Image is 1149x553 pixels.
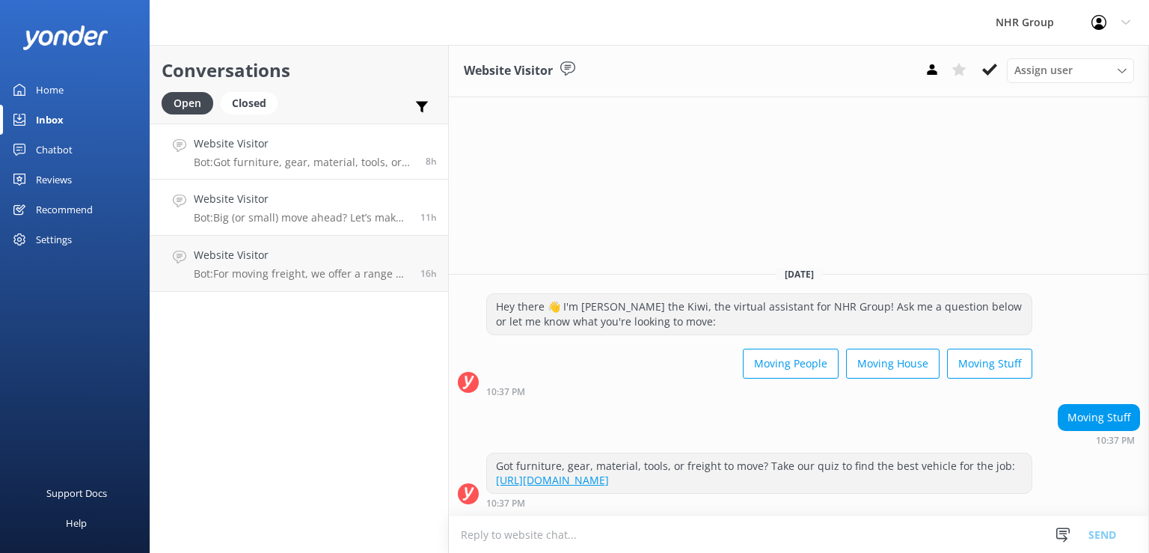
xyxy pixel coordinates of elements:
[486,498,1032,508] div: Sep 02 2025 10:37pm (UTC +12:00) Pacific/Auckland
[743,349,839,379] button: Moving People
[194,267,409,281] p: Bot: For moving freight, we offer a range of cargo vans including a 7m³ standard van, 9m³ high-to...
[162,56,437,85] h2: Conversations
[426,155,437,168] span: Sep 02 2025 10:37pm (UTC +12:00) Pacific/Auckland
[776,268,823,281] span: [DATE]
[221,92,278,114] div: Closed
[162,92,213,114] div: Open
[947,349,1032,379] button: Moving Stuff
[846,349,940,379] button: Moving House
[22,25,108,50] img: yonder-white-logo.png
[487,294,1032,334] div: Hey there 👋 I'm [PERSON_NAME] the Kiwi, the virtual assistant for NHR Group! Ask me a question be...
[486,386,1032,397] div: Sep 02 2025 10:37pm (UTC +12:00) Pacific/Auckland
[150,123,448,180] a: Website VisitorBot:Got furniture, gear, material, tools, or freight to move? Take our quiz to fin...
[194,247,409,263] h4: Website Visitor
[36,135,73,165] div: Chatbot
[1007,58,1134,82] div: Assign User
[464,61,553,81] h3: Website Visitor
[46,478,107,508] div: Support Docs
[36,105,64,135] div: Inbox
[486,388,525,397] strong: 10:37 PM
[194,211,409,224] p: Bot: Big (or small) move ahead? Let’s make sure you’ve got the right wheels. Take our quick quiz ...
[150,180,448,236] a: Website VisitorBot:Big (or small) move ahead? Let’s make sure you’ve got the right wheels. Take o...
[1096,436,1135,445] strong: 10:37 PM
[36,195,93,224] div: Recommend
[1014,62,1073,79] span: Assign user
[150,236,448,292] a: Website VisitorBot:For moving freight, we offer a range of cargo vans including a 7m³ standard va...
[420,211,437,224] span: Sep 02 2025 07:32pm (UTC +12:00) Pacific/Auckland
[221,94,285,111] a: Closed
[496,473,609,487] a: [URL][DOMAIN_NAME]
[1058,405,1139,430] div: Moving Stuff
[486,499,525,508] strong: 10:37 PM
[66,508,87,538] div: Help
[162,94,221,111] a: Open
[36,165,72,195] div: Reviews
[194,191,409,207] h4: Website Visitor
[487,453,1032,493] div: Got furniture, gear, material, tools, or freight to move? Take our quiz to find the best vehicle ...
[420,267,437,280] span: Sep 02 2025 02:27pm (UTC +12:00) Pacific/Auckland
[1058,435,1140,445] div: Sep 02 2025 10:37pm (UTC +12:00) Pacific/Auckland
[194,156,414,169] p: Bot: Got furniture, gear, material, tools, or freight to move? Take our quiz to find the best veh...
[194,135,414,152] h4: Website Visitor
[36,75,64,105] div: Home
[36,224,72,254] div: Settings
